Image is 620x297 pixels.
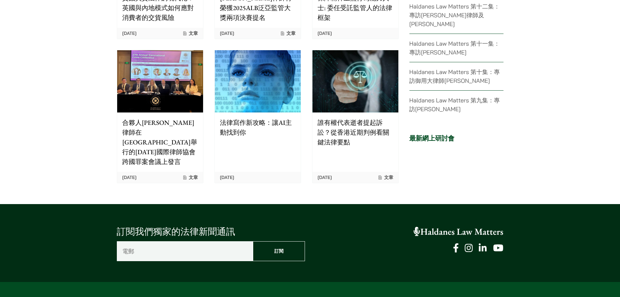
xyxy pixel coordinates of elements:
[214,50,301,183] a: 法律寫作新攻略：讓AI主動找到你 [DATE]
[117,241,253,261] input: 電郵
[122,174,137,180] time: [DATE]
[220,174,234,180] time: [DATE]
[182,30,198,36] span: 文章
[318,118,393,147] p: 誰有權代表逝者提起訴訟？從香港近期判例看關鍵法律要點
[122,118,198,167] p: 合夥人[PERSON_NAME]律師在[GEOGRAPHIC_DATA]舉行的[DATE]國際律師協會跨國罪案會議上發言
[409,3,500,28] a: Haldanes Law Matters 第十二集：專訪[PERSON_NAME]律師及[PERSON_NAME]
[117,225,305,239] p: 訂閱我們獨家的法律新聞通訊
[414,226,503,238] a: Haldanes Law Matters
[409,68,500,84] a: Haldanes Law Matters 第十集：專訪御用大律師[PERSON_NAME]
[253,241,305,261] input: 訂閱
[220,118,296,137] p: 法律寫作新攻略：讓AI主動找到你
[409,97,500,113] a: Haldanes Law Matters 第九集：專訪[PERSON_NAME]
[409,40,500,56] a: Haldanes Law Matters 第十一集：專訪[PERSON_NAME]
[220,30,234,36] time: [DATE]
[318,174,332,180] time: [DATE]
[312,50,399,183] a: 誰有權代表逝者提起訴訟？從香港近期判例看關鍵法律要點 [DATE] 文章
[117,50,203,183] a: 合夥人[PERSON_NAME]律師在[GEOGRAPHIC_DATA]舉行的[DATE]國際律師協會跨國罪案會議上發言 [DATE] 文章
[280,30,296,36] span: 文章
[122,30,137,36] time: [DATE]
[182,174,198,180] span: 文章
[318,30,332,36] time: [DATE]
[409,134,503,142] h3: 最新網上研討會
[378,174,393,180] span: 文章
